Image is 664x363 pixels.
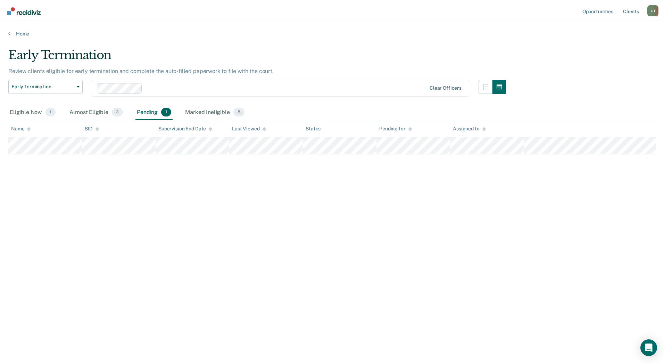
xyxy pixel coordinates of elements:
div: Status [306,126,321,132]
span: 8 [233,108,244,117]
div: Clear officers [430,85,462,91]
div: Pending for [379,126,412,132]
span: 3 [112,108,123,117]
button: Early Termination [8,80,83,94]
div: Open Intercom Messenger [640,339,657,356]
div: Supervision End Date [158,126,212,132]
div: G J [647,5,658,16]
div: Marked Ineligible8 [184,105,246,120]
div: Almost Eligible3 [68,105,124,120]
div: SID [85,126,99,132]
div: Assigned to [453,126,485,132]
button: Profile dropdown button [647,5,658,16]
span: Early Termination [11,84,74,90]
span: 1 [161,108,171,117]
a: Home [8,31,656,37]
span: 1 [45,108,56,117]
p: Review clients eligible for early termination and complete the auto-filled paperwork to file with... [8,68,274,74]
div: Name [11,126,31,132]
div: Early Termination [8,48,506,68]
div: Pending1 [135,105,173,120]
img: Recidiviz [7,7,41,15]
div: Eligible Now1 [8,105,57,120]
div: Last Viewed [232,126,266,132]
